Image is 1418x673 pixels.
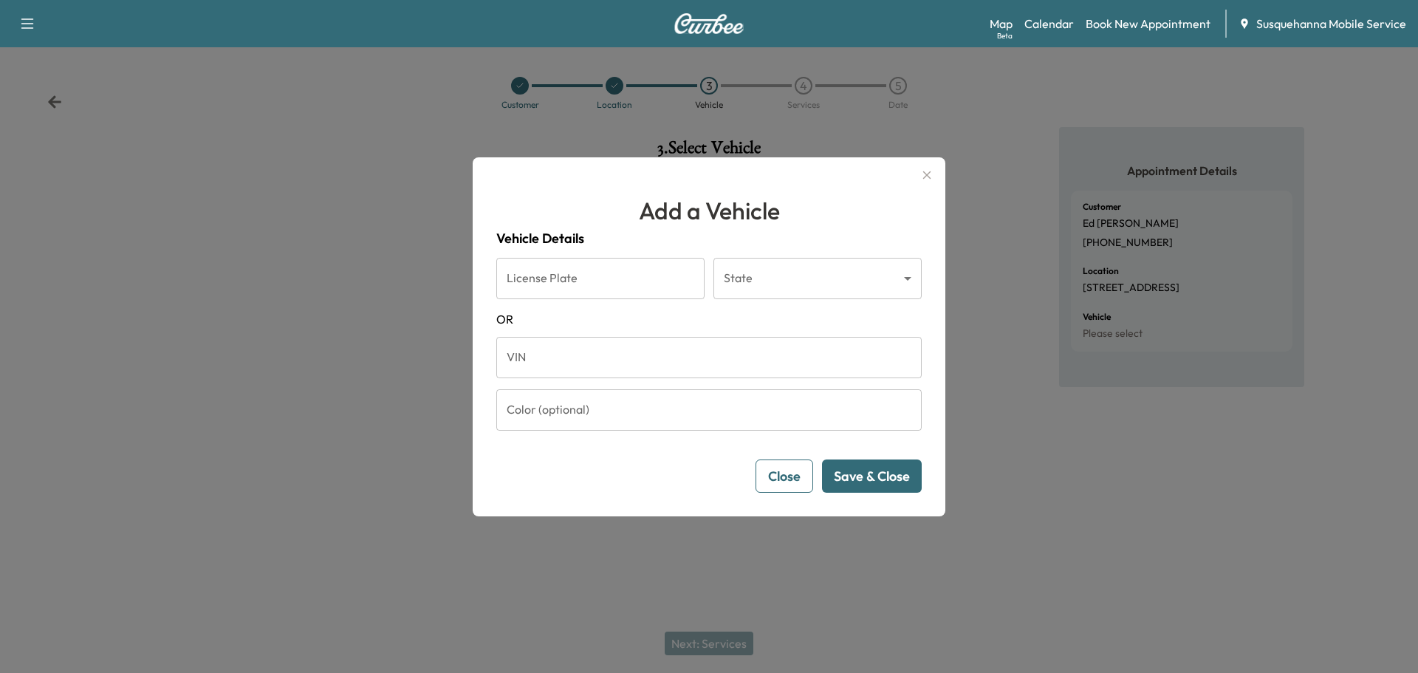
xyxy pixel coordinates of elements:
[997,30,1013,41] div: Beta
[1086,15,1210,33] a: Book New Appointment
[822,460,922,493] button: Save & Close
[674,13,744,34] img: Curbee Logo
[756,460,813,493] button: Close
[990,15,1013,33] a: MapBeta
[1024,15,1074,33] a: Calendar
[1256,15,1406,33] span: Susquehanna Mobile Service
[496,228,922,249] h4: Vehicle Details
[496,193,922,228] h1: Add a Vehicle
[496,310,922,328] span: OR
